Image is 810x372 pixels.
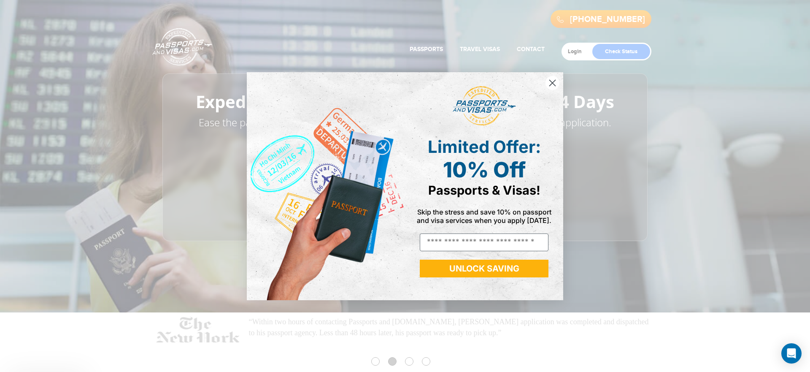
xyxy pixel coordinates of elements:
[545,76,560,90] button: Close dialog
[781,343,802,364] div: Open Intercom Messenger
[453,86,516,126] img: passports and visas
[428,183,540,198] span: Passports & Visas!
[428,136,541,157] span: Limited Offer:
[420,260,548,277] button: UNLOCK SAVING
[417,208,551,225] span: Skip the stress and save 10% on passport and visa services when you apply [DATE].
[443,157,526,182] span: 10% Off
[247,72,405,300] img: de9cda0d-0715-46ca-9a25-073762a91ba7.png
